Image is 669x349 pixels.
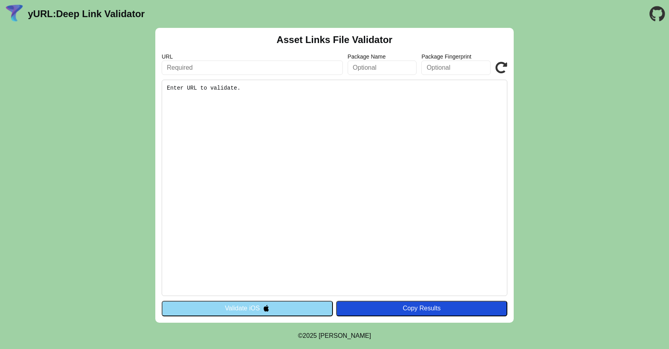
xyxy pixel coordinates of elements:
input: Optional [421,61,491,75]
label: URL [162,53,343,60]
footer: © [298,323,371,349]
label: Package Name [348,53,417,60]
button: Copy Results [336,301,507,316]
img: yURL Logo [4,4,25,24]
input: Required [162,61,343,75]
span: 2025 [303,332,317,339]
a: Michael Ibragimchayev's Personal Site [319,332,371,339]
button: Validate iOS [162,301,333,316]
h2: Asset Links File Validator [277,34,393,45]
pre: Enter URL to validate. [162,80,507,296]
img: appleIcon.svg [263,305,270,312]
label: Package Fingerprint [421,53,491,60]
input: Optional [348,61,417,75]
div: Copy Results [340,305,503,312]
a: yURL:Deep Link Validator [28,8,145,20]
